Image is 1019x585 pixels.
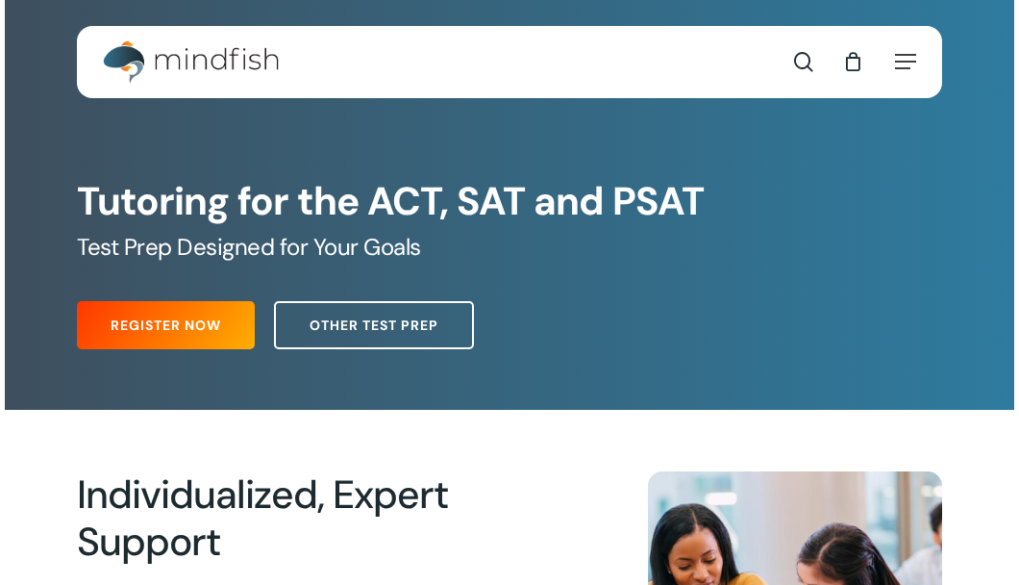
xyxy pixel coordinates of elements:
[842,51,863,72] a: Cart
[77,301,255,349] a: Register Now
[310,316,438,335] span: Other Test Prep
[77,232,942,263] h5: Test Prep Designed for Your Goals
[77,26,942,98] header: Main Menu
[111,316,221,335] span: Register Now
[77,471,528,567] h2: Individualized, Expert Support
[274,301,474,349] a: Other Test Prep
[895,52,916,71] a: Navigation Menu
[77,179,942,225] h1: Tutoring for the ACT, SAT and PSAT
